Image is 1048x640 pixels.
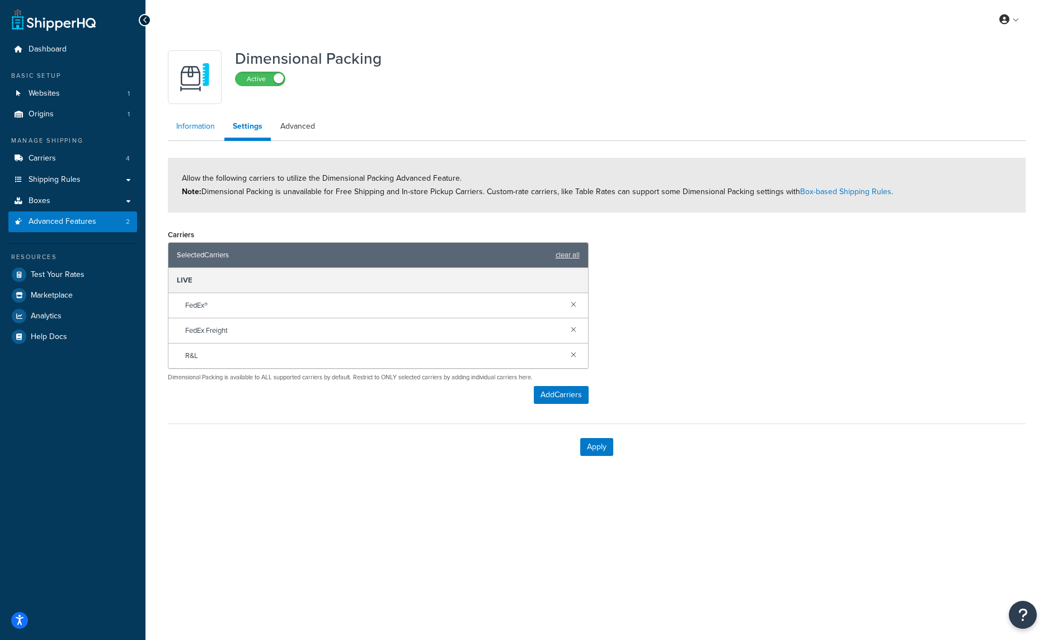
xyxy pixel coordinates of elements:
[168,115,223,138] a: Information
[31,270,84,280] span: Test Your Rates
[580,438,613,456] button: Apply
[168,373,589,382] p: Dimensional Packing is available to ALL supported carriers by default. Restrict to ONLY selected ...
[177,247,229,263] span: Selected Carriers
[185,323,228,338] span: FedEx Freight
[8,39,137,60] a: Dashboard
[8,211,137,232] a: Advanced Features2
[8,285,137,305] a: Marketplace
[8,104,137,125] a: Origins1
[182,172,893,197] span: Allow the following carriers to utilize the Dimensional Packing Advanced Feature. Dimensional Pac...
[29,110,54,119] span: Origins
[175,58,214,97] img: DTVBYsAAAAAASUVORK5CYII=
[8,71,137,81] div: Basic Setup
[556,247,580,263] a: clear all
[185,298,208,313] span: FedEx®
[8,148,137,169] li: Carriers
[8,83,137,104] li: Websites
[31,291,73,300] span: Marketplace
[236,72,285,86] label: Active
[168,230,194,239] label: Carriers
[8,265,137,285] a: Test Your Rates
[29,45,67,54] span: Dashboard
[126,154,130,163] span: 4
[29,89,60,98] span: Websites
[31,332,67,342] span: Help Docs
[235,50,382,67] h1: Dimensional Packing
[128,89,130,98] span: 1
[8,191,137,211] a: Boxes
[29,154,56,163] span: Carriers
[185,348,198,364] span: R&L
[126,217,130,227] span: 2
[168,268,588,293] div: LIVE
[272,115,323,138] a: Advanced
[8,327,137,347] a: Help Docs
[29,217,96,227] span: Advanced Features
[8,170,137,190] a: Shipping Rules
[8,136,137,145] div: Manage Shipping
[182,186,201,197] strong: Note:
[224,115,271,141] a: Settings
[1009,601,1037,629] button: Open Resource Center
[8,148,137,169] a: Carriers4
[29,175,81,185] span: Shipping Rules
[800,186,891,197] a: Box-based Shipping Rules
[8,83,137,104] a: Websites1
[534,386,589,404] button: AddCarriers
[128,110,130,119] span: 1
[8,306,137,326] a: Analytics
[29,196,50,206] span: Boxes
[31,312,62,321] span: Analytics
[8,211,137,232] li: Advanced Features
[8,252,137,262] div: Resources
[8,104,137,125] li: Origins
